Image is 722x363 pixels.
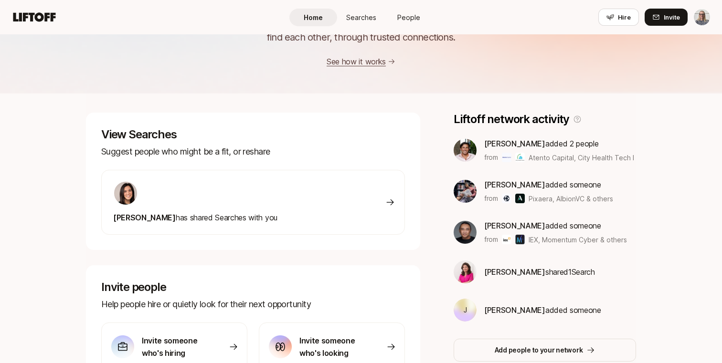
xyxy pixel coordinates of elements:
[289,9,337,26] a: Home
[694,9,710,25] img: Heidi Robinson
[397,12,420,22] span: People
[484,139,545,148] span: [PERSON_NAME]
[484,178,613,191] p: added someone
[529,154,672,162] span: Atento Capital, City Health Tech Inc. & others
[142,334,209,359] p: Invite someone who's hiring
[484,219,627,232] p: added someone
[484,266,595,278] p: shared 1 Search
[484,193,498,204] p: from
[101,145,405,158] p: Suggest people who might be a fit, or reshare
[454,180,477,203] img: 09a873bb_6293_4c59_bc63_3bf7398babf8.jpg
[454,221,477,244] img: c91d1eed_3de7_4155_b58a_f4b42005812e.jpg
[464,304,467,316] p: J
[113,213,176,222] span: [PERSON_NAME]
[346,12,376,22] span: Searches
[101,280,405,294] p: Invite people
[484,267,545,277] span: [PERSON_NAME]
[515,235,525,244] img: Momentum Cyber
[484,137,634,150] p: added 2 people
[495,344,583,356] p: Add people to your network
[101,128,405,141] p: View Searches
[327,57,386,66] a: See how it works
[484,221,545,230] span: [PERSON_NAME]
[502,235,511,244] img: IEX
[484,305,545,315] span: [PERSON_NAME]
[598,9,639,26] button: Hire
[484,234,498,245] p: from
[304,12,323,22] span: Home
[618,12,631,22] span: Hire
[114,182,137,205] img: 71d7b91d_d7cb_43b4_a7ea_a9b2f2cc6e03.jpg
[299,334,366,359] p: Invite someone who's looking
[515,153,525,162] img: City Health Tech Inc.
[484,304,601,316] p: added someone
[337,9,385,26] a: Searches
[502,194,511,203] img: Pixaera
[693,9,711,26] button: Heidi Robinson
[113,213,277,222] span: has shared Searches with you
[515,194,525,203] img: AlbionVC
[484,152,498,163] p: from
[529,235,627,245] span: IEX, Momentum Cyber & others
[502,153,511,162] img: Atento Capital
[484,180,545,189] span: [PERSON_NAME]
[454,260,477,283] img: 9e09e871_5697_442b_ae6e_b16e3f6458f8.jpg
[101,298,405,311] p: Help people hire or quietly look for their next opportunity
[664,12,680,22] span: Invite
[454,139,477,162] img: e334a6f0_f3fe_4515_ad78_6fcf515458ae.jpg
[385,9,433,26] a: People
[454,339,636,362] button: Add people to your network
[454,113,569,126] p: Liftoff network activity
[645,9,688,26] button: Invite
[529,194,613,204] span: Pixaera, AlbionVC & others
